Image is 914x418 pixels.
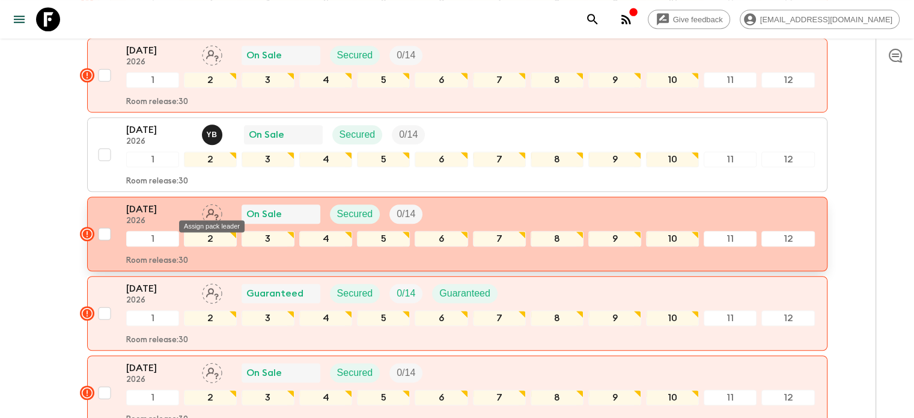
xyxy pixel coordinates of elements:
div: Secured [330,363,380,383]
a: Give feedback [648,10,730,29]
p: 2026 [126,58,192,67]
button: [DATE]2026Assign pack leaderGuaranteedSecuredTrip FillGuaranteed123456789101112Room release:30 [87,276,827,351]
div: 9 [588,310,641,326]
p: Room release: 30 [126,256,188,266]
div: 10 [646,231,699,247]
div: Trip Fill [389,363,422,383]
span: Assign pack leader [202,207,222,217]
div: 8 [531,390,583,405]
p: Secured [337,366,373,380]
div: 12 [761,152,814,167]
p: Guaranteed [439,286,490,301]
div: 10 [646,390,699,405]
div: Trip Fill [389,204,422,224]
span: Yogi Bear (Indra Prayogi) [202,128,225,138]
div: 5 [357,231,410,247]
div: 8 [531,72,583,88]
p: 0 / 14 [397,207,415,221]
div: 5 [357,310,410,326]
div: 1 [126,72,179,88]
div: 6 [415,152,468,167]
div: 11 [704,152,757,167]
p: 2026 [126,375,192,385]
div: Secured [330,46,380,65]
div: 2 [184,390,237,405]
p: 0 / 14 [397,48,415,63]
div: 12 [761,310,814,326]
div: 9 [588,231,641,247]
div: 9 [588,152,641,167]
button: [DATE]2026Assign pack leaderOn SaleSecuredTrip Fill123456789101112Room release:30 [87,197,827,271]
p: Room release: 30 [126,177,188,186]
div: 4 [299,390,352,405]
div: 8 [531,152,583,167]
div: Secured [330,284,380,303]
button: YB [202,124,225,145]
button: [DATE]2026Yogi Bear (Indra Prayogi)On SaleSecuredTrip Fill123456789101112Room release:30 [87,117,827,192]
p: [DATE] [126,202,192,217]
p: On Sale [246,48,282,63]
p: 0 / 14 [397,366,415,380]
div: Assign pack leader [179,220,245,232]
p: Secured [337,286,373,301]
div: 1 [126,390,179,405]
div: 6 [415,72,468,88]
div: 3 [242,390,294,405]
p: 0 / 14 [399,128,418,142]
div: 9 [588,72,641,88]
div: 7 [473,231,526,247]
p: On Sale [246,207,282,221]
div: [EMAIL_ADDRESS][DOMAIN_NAME] [740,10,900,29]
div: 6 [415,231,468,247]
p: 2026 [126,296,192,306]
p: [DATE] [126,361,192,375]
button: menu [7,7,31,31]
div: 3 [242,152,294,167]
div: 7 [473,390,526,405]
span: [EMAIL_ADDRESS][DOMAIN_NAME] [754,15,899,24]
p: Secured [340,128,376,142]
div: Secured [332,125,383,144]
div: Trip Fill [392,125,425,144]
div: 1 [126,310,179,326]
div: 3 [242,310,294,326]
div: 8 [531,310,583,326]
div: Secured [330,204,380,224]
p: Guaranteed [246,286,303,301]
div: 7 [473,152,526,167]
p: Room release: 30 [126,97,188,107]
div: 4 [299,231,352,247]
div: 5 [357,390,410,405]
div: Trip Fill [389,46,422,65]
div: 7 [473,72,526,88]
div: 5 [357,72,410,88]
span: Assign pack leader [202,49,222,58]
span: Assign pack leader [202,366,222,376]
p: On Sale [249,128,284,142]
p: Secured [337,48,373,63]
div: 1 [126,231,179,247]
div: 2 [184,231,237,247]
div: 6 [415,390,468,405]
div: 12 [761,390,814,405]
div: 12 [761,72,814,88]
div: 11 [704,72,757,88]
div: 10 [646,310,699,326]
div: 9 [588,390,641,405]
span: Assign pack leader [202,287,222,297]
div: 12 [761,231,814,247]
div: 8 [531,231,583,247]
div: 7 [473,310,526,326]
div: 5 [357,152,410,167]
div: 4 [299,310,352,326]
div: 11 [704,310,757,326]
button: search adventures [580,7,605,31]
p: Y B [207,130,218,140]
p: 2026 [126,137,192,147]
div: 2 [184,310,237,326]
p: [DATE] [126,123,192,137]
div: 10 [646,152,699,167]
div: 2 [184,152,237,167]
p: 2026 [126,217,192,226]
div: 3 [242,231,294,247]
